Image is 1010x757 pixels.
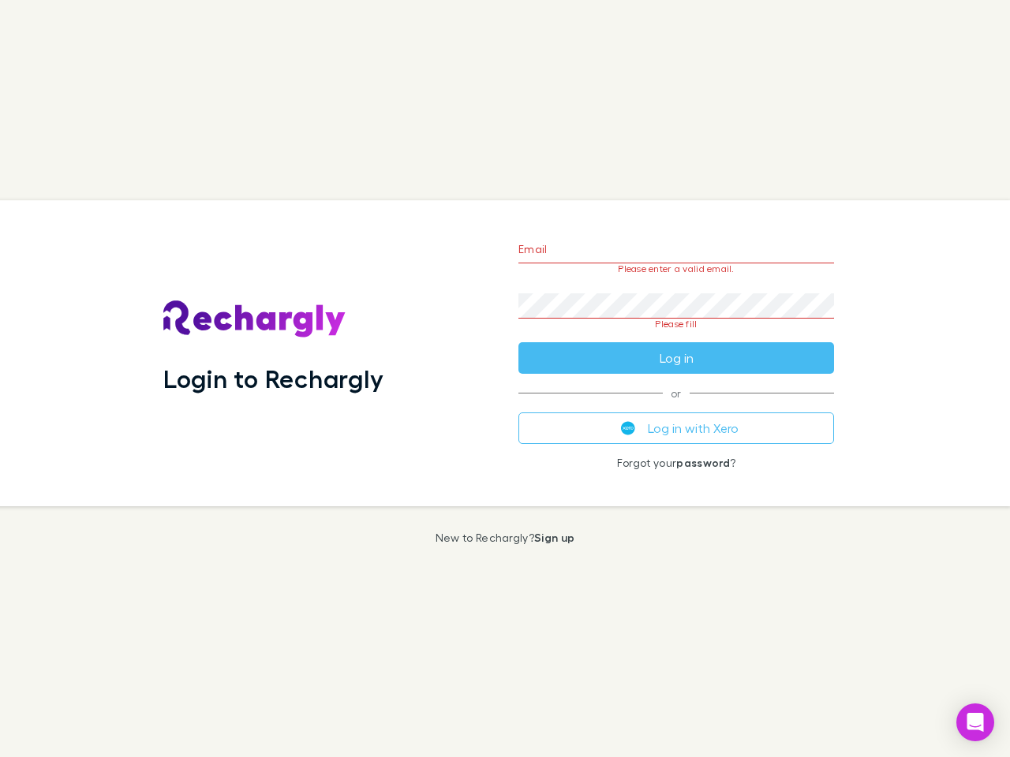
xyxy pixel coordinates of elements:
span: or [518,393,834,393]
a: password [676,456,730,469]
h1: Login to Rechargly [163,364,383,393]
button: Log in [518,342,834,374]
img: Rechargly's Logo [163,300,346,338]
p: Please fill [518,319,834,330]
img: Xero's logo [621,421,635,435]
a: Sign up [534,531,574,544]
p: Forgot your ? [518,457,834,469]
p: Please enter a valid email. [518,263,834,274]
div: Open Intercom Messenger [956,703,994,741]
button: Log in with Xero [518,412,834,444]
p: New to Rechargly? [436,531,575,544]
